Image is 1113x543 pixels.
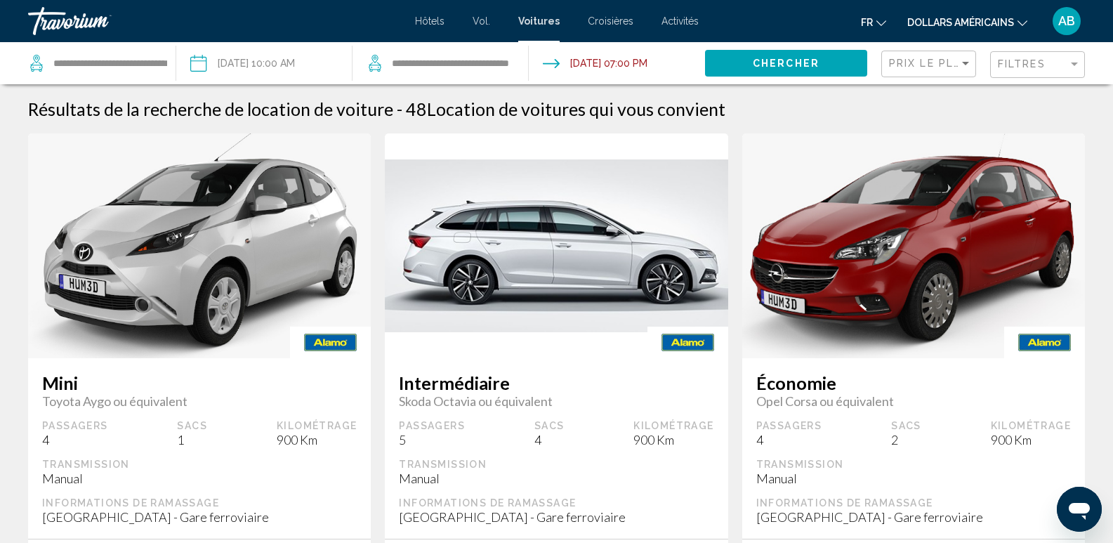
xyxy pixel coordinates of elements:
[42,471,357,486] div: Manual
[399,471,713,486] div: Manual
[756,509,1071,525] div: [GEOGRAPHIC_DATA] - Gare ferroviaire
[889,58,972,70] mat-select: Sort by
[1057,487,1102,532] iframe: Bouton de lancement de la fenêtre de messagerie
[1058,13,1075,28] font: AB
[756,419,822,432] div: Passagers
[399,393,713,409] span: Skoda Octavia ou équivalent
[889,58,998,69] span: Prix ​​le plus bas
[399,419,465,432] div: Passagers
[177,419,207,432] div: Sacs
[742,122,1085,369] img: primary.png
[415,15,444,27] a: Hôtels
[399,372,713,393] span: Intermédiaire
[991,419,1071,432] div: Kilométrage
[399,458,713,471] div: Transmission
[907,12,1027,32] button: Changer de devise
[427,98,725,119] span: Location de voitures qui vous convient
[756,372,1071,393] span: Économie
[42,509,357,525] div: [GEOGRAPHIC_DATA] - Gare ferroviaire
[990,51,1085,79] button: Filter
[861,17,873,28] font: fr
[1048,6,1085,36] button: Menu utilisateur
[756,458,1071,471] div: Transmission
[473,15,490,27] a: Vol.
[277,432,357,447] div: 900 Km
[756,432,822,447] div: 4
[399,497,713,509] div: Informations de ramassage
[861,12,886,32] button: Changer de langue
[42,419,108,432] div: Passagers
[28,125,371,366] img: primary.png
[907,17,1014,28] font: dollars américains
[28,7,401,35] a: Travorium
[756,393,1071,409] span: Opel Corsa ou équivalent
[397,98,402,119] span: -
[42,393,357,409] span: Toyota Aygo ou équivalent
[42,497,357,509] div: Informations de ramassage
[399,509,713,525] div: [GEOGRAPHIC_DATA] - Gare ferroviaire
[277,419,357,432] div: Kilométrage
[588,15,633,27] a: Croisières
[534,419,565,432] div: Sacs
[534,432,565,447] div: 4
[385,159,727,333] img: primary.png
[756,497,1071,509] div: Informations de ramassage
[705,50,867,76] button: Chercher
[28,98,393,119] h1: Résultats de la recherche de location de voiture
[647,327,728,358] img: ALAMO
[756,471,1071,486] div: Manual
[399,432,465,447] div: 5
[543,42,647,84] button: Drop-off date: Sep 14, 2025 07:00 PM
[633,419,713,432] div: Kilométrage
[753,58,819,70] span: Chercher
[290,327,371,358] img: ALAMO
[998,58,1046,70] span: Filtres
[991,432,1071,447] div: 900 Km
[661,15,699,27] a: Activités
[42,372,357,393] span: Mini
[406,98,725,119] h2: 48
[891,432,921,447] div: 2
[42,432,108,447] div: 4
[177,432,207,447] div: 1
[518,15,560,27] a: Voitures
[1004,327,1085,358] img: ALAMO
[190,42,295,84] button: Pickup date: Sep 12, 2025 10:00 AM
[891,419,921,432] div: Sacs
[633,432,713,447] div: 900 Km
[42,458,357,471] div: Transmission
